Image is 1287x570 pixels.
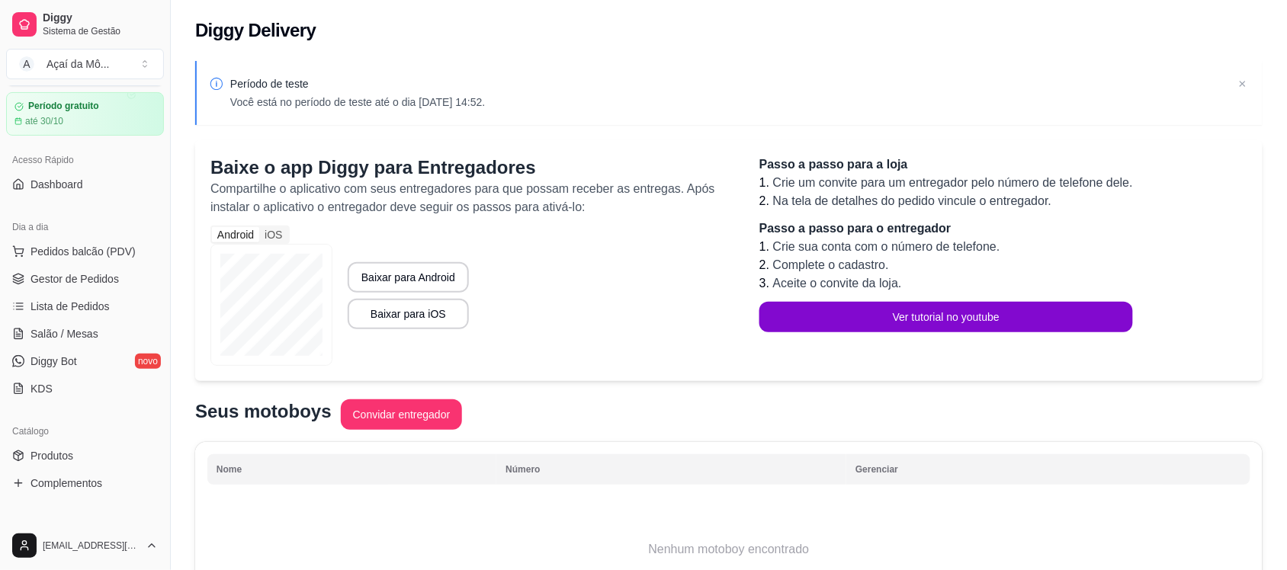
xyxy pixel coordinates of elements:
[773,258,889,271] span: Complete o cadastro.
[759,219,1133,238] p: Passo a passo para o entregador
[6,419,164,444] div: Catálogo
[6,239,164,264] button: Pedidos balcão (PDV)
[6,6,164,43] a: DiggySistema de Gestão
[6,172,164,197] a: Dashboard
[6,267,164,291] a: Gestor de Pedidos
[195,18,316,43] h2: Diggy Delivery
[773,240,1000,253] span: Crie sua conta com o número de telefone.
[6,148,164,172] div: Acesso Rápido
[25,115,63,127] article: até 30/10
[30,381,53,396] span: KDS
[6,215,164,239] div: Dia a dia
[773,176,1133,189] span: Crie um convite para um entregador pelo número de telefone dele.
[43,540,140,552] span: [EMAIL_ADDRESS][DOMAIN_NAME]
[19,56,34,72] span: A
[30,448,73,463] span: Produtos
[230,94,485,110] p: Você está no período de teste até o dia [DATE] 14:52.
[210,155,729,180] p: Baixe o app Diggy para Entregadores
[348,299,469,329] button: Baixar para iOS
[773,277,902,290] span: Aceite o convite da loja.
[348,262,469,293] button: Baixar para Android
[195,399,332,424] p: Seus motoboys
[30,177,83,192] span: Dashboard
[30,354,77,369] span: Diggy Bot
[6,349,164,373] a: Diggy Botnovo
[6,322,164,346] a: Salão / Mesas
[759,174,1133,192] li: 1.
[210,180,729,216] p: Compartilhe o aplicativo com seus entregadores para que possam receber as entregas. Após instalar...
[759,256,1133,274] li: 2.
[6,294,164,319] a: Lista de Pedidos
[212,227,259,242] div: Android
[6,527,164,564] button: [EMAIL_ADDRESS][DOMAIN_NAME]
[30,271,119,287] span: Gestor de Pedidos
[496,454,846,485] th: Número
[43,11,158,25] span: Diggy
[28,101,99,112] article: Período gratuito
[6,376,164,401] a: KDS
[6,92,164,136] a: Período gratuitoaté 30/10
[341,399,463,430] button: Convidar entregador
[6,444,164,468] a: Produtos
[47,56,110,72] div: Açaí da Mô ...
[12,520,53,532] span: Relatórios
[759,192,1133,210] li: 2.
[30,326,98,341] span: Salão / Mesas
[846,454,1250,485] th: Gerenciar
[759,302,1133,332] button: Ver tutorial no youtube
[759,155,1133,174] p: Passo a passo para a loja
[207,454,496,485] th: Nome
[30,476,102,491] span: Complementos
[6,49,164,79] button: Select a team
[759,238,1133,256] li: 1.
[259,227,287,242] div: iOS
[230,76,485,91] p: Período de teste
[30,244,136,259] span: Pedidos balcão (PDV)
[6,471,164,495] a: Complementos
[773,194,1052,207] span: Na tela de detalhes do pedido vincule o entregador.
[43,25,158,37] span: Sistema de Gestão
[759,274,1133,293] li: 3.
[30,299,110,314] span: Lista de Pedidos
